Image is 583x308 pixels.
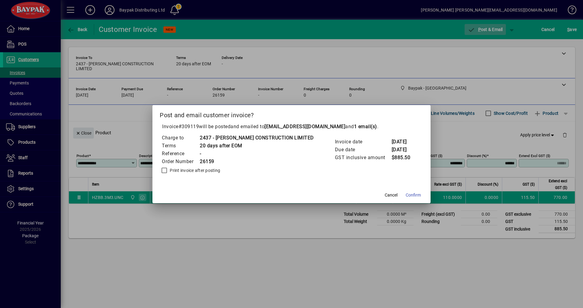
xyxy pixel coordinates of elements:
[199,158,314,166] td: 26159
[169,167,220,173] label: Print invoice after posting
[385,192,397,198] span: Cancel
[345,124,377,129] span: and
[160,123,423,130] p: Invoice will be posted .
[199,134,314,142] td: 2437 - [PERSON_NAME] CONSTRUCTION LIMITED
[391,138,416,146] td: [DATE]
[354,124,377,129] b: 1 email(s)
[264,124,345,129] b: [EMAIL_ADDRESS][DOMAIN_NAME]
[230,124,377,129] span: and emailed to
[199,142,314,150] td: 20 days after EOM
[391,154,416,162] td: $885.50
[381,190,401,201] button: Cancel
[152,105,431,123] h2: Post and email customer invoice?
[391,146,416,154] td: [DATE]
[406,192,421,198] span: Confirm
[162,142,199,150] td: Terms
[335,138,391,146] td: Invoice date
[199,150,314,158] td: -
[403,190,423,201] button: Confirm
[162,134,199,142] td: Charge to
[335,154,391,162] td: GST inclusive amount
[162,150,199,158] td: Reference
[335,146,391,154] td: Due date
[162,158,199,166] td: Order Number
[179,124,199,129] span: #309119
